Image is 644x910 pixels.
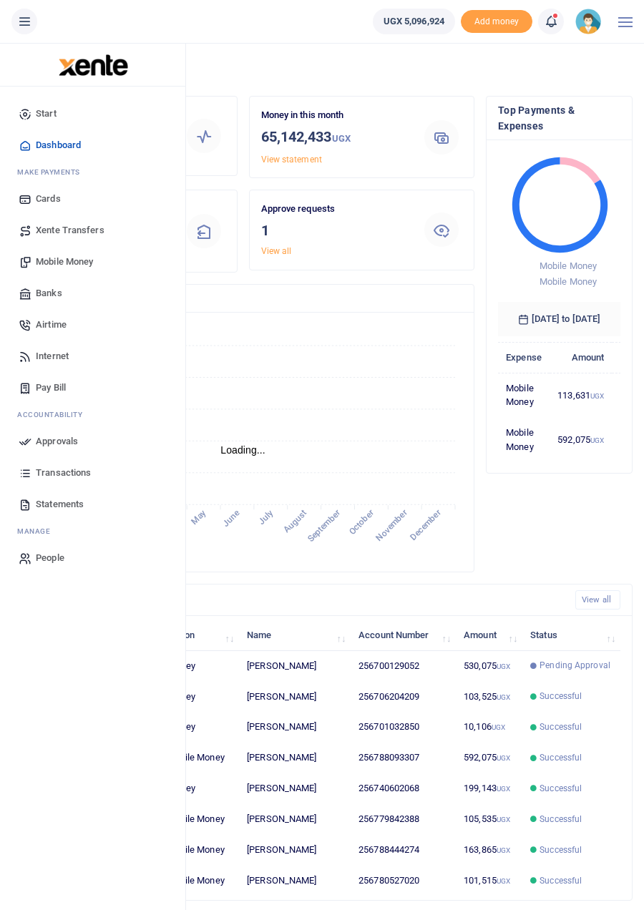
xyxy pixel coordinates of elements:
td: Mobile Money [498,418,550,462]
a: View all [575,590,620,610]
td: 256780527020 [351,866,456,896]
a: Statements [11,489,174,520]
span: Successful [540,874,582,887]
th: Status: activate to sort column ascending [522,620,620,651]
td: 256740602068 [351,773,456,804]
span: Dashboard [36,138,81,152]
td: Airtel Money [137,712,239,743]
text: Loading... [220,444,265,456]
li: Ac [11,403,174,426]
a: Banks [11,278,174,309]
small: UGX [492,723,505,731]
td: MTN Mobile Money [137,835,239,866]
span: People [36,551,64,565]
small: UGX [497,846,510,854]
li: Toup your wallet [461,10,532,34]
td: Mobile Money [498,373,550,417]
td: [PERSON_NAME] [239,712,351,743]
a: Xente Transfers [11,215,174,246]
a: Dashboard [11,129,174,161]
tspan: December [409,507,444,542]
span: Successful [540,690,582,703]
h4: Top Payments & Expenses [498,102,620,134]
th: Amount: activate to sort column ascending [456,620,522,651]
td: 105,535 [456,804,522,835]
small: UGX [497,877,510,885]
span: Xente Transfers [36,223,104,238]
td: [PERSON_NAME] [239,866,351,896]
span: ake Payments [24,168,80,176]
td: 101,515 [456,866,522,896]
span: Successful [540,782,582,795]
td: [PERSON_NAME] [239,773,351,804]
a: View statement [261,155,322,165]
h3: 65,142,433 [261,126,409,150]
th: Transaction: activate to sort column ascending [137,620,239,651]
td: 256779842388 [351,804,456,835]
span: Statements [36,497,84,512]
span: Successful [540,813,582,826]
span: Mobile Money [540,260,597,271]
th: Account Number: activate to sort column ascending [351,620,456,651]
tspan: July [256,507,275,526]
th: Expense [498,342,550,373]
a: UGX 5,096,924 [373,9,455,34]
span: Start [36,107,57,121]
tspan: May [189,507,208,526]
span: Mobile Money [36,255,93,269]
td: [PERSON_NAME] [239,804,351,835]
small: UGX [497,785,510,793]
li: Wallet ballance [367,9,461,34]
span: Internet [36,349,69,363]
td: 256706204209 [351,681,456,712]
td: 256788444274 [351,835,456,866]
span: anage [24,527,51,535]
small: UGX [497,662,510,670]
li: M [11,161,174,183]
td: [PERSON_NAME] [239,651,351,682]
td: [PERSON_NAME] [239,835,351,866]
img: logo-large [59,54,128,76]
span: Successful [540,720,582,733]
h4: Recent Transactions [24,592,564,607]
a: Add money [461,15,532,26]
td: 103,525 [456,681,522,712]
a: Start [11,98,174,129]
td: 199,143 [456,773,522,804]
td: MTN Mobile Money [137,743,239,773]
td: 256788093307 [351,743,456,773]
td: [PERSON_NAME] [239,681,351,712]
td: 592,075 [456,743,522,773]
tspan: June [220,507,242,529]
a: logo-small logo-large logo-large [57,59,128,69]
td: 163,865 [456,835,522,866]
a: profile-user [575,9,607,34]
a: Pay Bill [11,372,174,403]
p: Approve requests [261,202,409,217]
h4: Hello [PERSON_NAME] [11,62,633,77]
a: Cards [11,183,174,215]
td: MTN Mobile Money [137,804,239,835]
span: Airtime [36,318,67,332]
td: 113,631 [550,373,612,417]
th: Name: activate to sort column ascending [239,620,351,651]
tspan: August [281,507,308,534]
td: Airtel Money [137,651,239,682]
td: 256700129052 [351,651,456,682]
span: Successful [540,843,582,856]
td: Airtel Money [137,773,239,804]
h4: Transactions Overview [24,290,462,306]
span: Pending Approval [540,659,610,672]
span: Cards [36,192,61,206]
tspan: September [306,507,342,544]
h6: [DATE] to [DATE] [498,302,620,336]
span: Banks [36,286,62,300]
small: UGX [497,754,510,762]
a: Transactions [11,457,174,489]
a: Approvals [11,426,174,457]
h3: 1 [261,220,409,241]
td: 592,075 [550,418,612,462]
th: Amount [550,342,612,373]
a: Airtime [11,309,174,341]
td: [PERSON_NAME] [239,743,351,773]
